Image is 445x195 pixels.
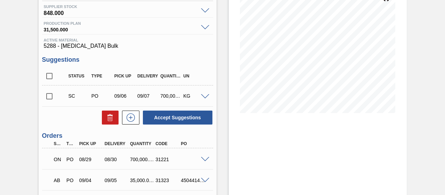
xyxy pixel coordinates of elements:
[139,110,213,125] div: Accept Suggestions
[159,93,183,99] div: 700,000.000
[179,141,207,146] div: PO
[67,93,91,99] div: Suggestion Created
[154,157,181,162] div: 31221
[65,157,77,162] div: Purchase order
[103,141,130,146] div: Delivery
[42,56,213,63] h3: Suggestions
[154,141,181,146] div: Code
[181,74,206,78] div: UN
[44,5,197,9] span: Supplier Stock
[65,141,77,146] div: Type
[136,93,160,99] div: 09/07/2025
[78,141,105,146] div: Pick up
[128,157,156,162] div: 700,000.000
[113,93,137,99] div: 09/06/2025
[44,38,211,42] span: Active Material
[90,74,114,78] div: Type
[42,132,213,140] h3: Orders
[78,157,105,162] div: 08/29/2025
[128,141,156,146] div: Quantity
[181,93,206,99] div: KG
[119,111,139,125] div: New suggestion
[90,93,114,99] div: Purchase order
[154,178,181,183] div: 31323
[143,111,212,125] button: Accept Suggestions
[78,178,105,183] div: 09/04/2025
[179,178,207,183] div: 4504414488
[103,157,130,162] div: 08/30/2025
[98,111,119,125] div: Delete Suggestions
[113,74,137,78] div: Pick up
[128,178,156,183] div: 35,000.000
[44,43,211,49] span: 5288 - [MEDICAL_DATA] Bulk
[67,74,91,78] div: Status
[52,141,64,146] div: Step
[44,9,197,16] span: 848.000
[52,152,64,167] div: Negotiating Order
[54,157,63,162] p: ON
[103,178,130,183] div: 09/05/2025
[54,178,63,183] p: AB
[52,173,64,188] div: Awaiting Billing
[44,25,197,32] span: 31,500.000
[44,21,197,25] span: Production plan
[65,178,77,183] div: Purchase order
[136,74,160,78] div: Delivery
[159,74,183,78] div: Quantity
